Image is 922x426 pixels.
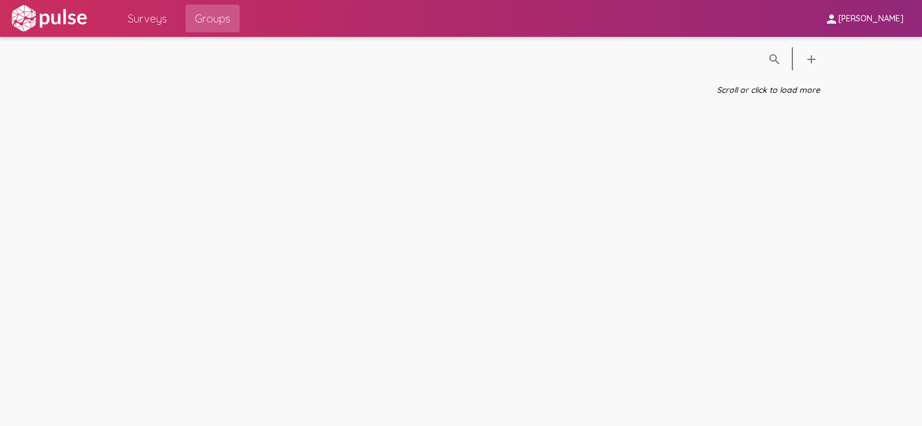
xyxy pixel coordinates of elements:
[800,47,823,70] button: language
[9,4,89,33] img: white-logo.svg
[708,79,829,100] button: Scroll or click to load more
[825,12,838,26] mat-icon: person
[119,5,176,32] a: Surveys
[838,14,904,24] span: [PERSON_NAME]
[763,47,786,70] button: language
[195,8,231,29] span: Groups
[804,52,818,66] mat-icon: language
[815,7,913,29] button: [PERSON_NAME]
[186,5,240,32] a: Groups
[768,52,781,66] mat-icon: language
[128,8,167,29] span: Surveys
[717,85,820,95] i: Scroll or click to load more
